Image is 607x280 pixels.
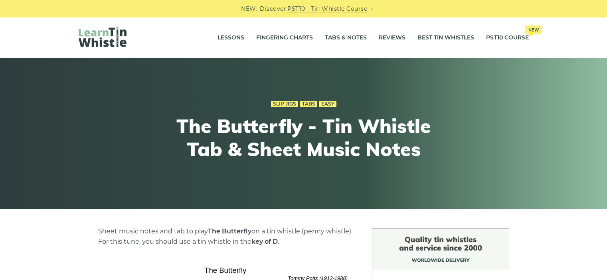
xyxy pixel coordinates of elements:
a: PST10 CourseNew [486,28,529,48]
a: Lessons [217,28,244,48]
a: Best Tin Whistles [417,28,474,48]
span: New [525,25,542,34]
img: LearnTinWhistle.com [79,27,127,47]
a: Tabs [300,101,317,107]
a: Reviews [379,28,405,48]
strong: The Butterfly [208,227,251,235]
a: Tabs & Notes [325,28,367,48]
strong: key of D [251,238,278,245]
a: Easy [319,101,336,107]
h1: The Butterfly - Tin Whistle Tab & Sheet Music Notes [157,115,451,161]
p: Sheet music notes and tab to play on a tin whistle (penny whistle). For this tune, you should use... [98,226,353,247]
a: Fingering Charts [256,28,313,48]
a: Slip Jigs [271,101,298,107]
